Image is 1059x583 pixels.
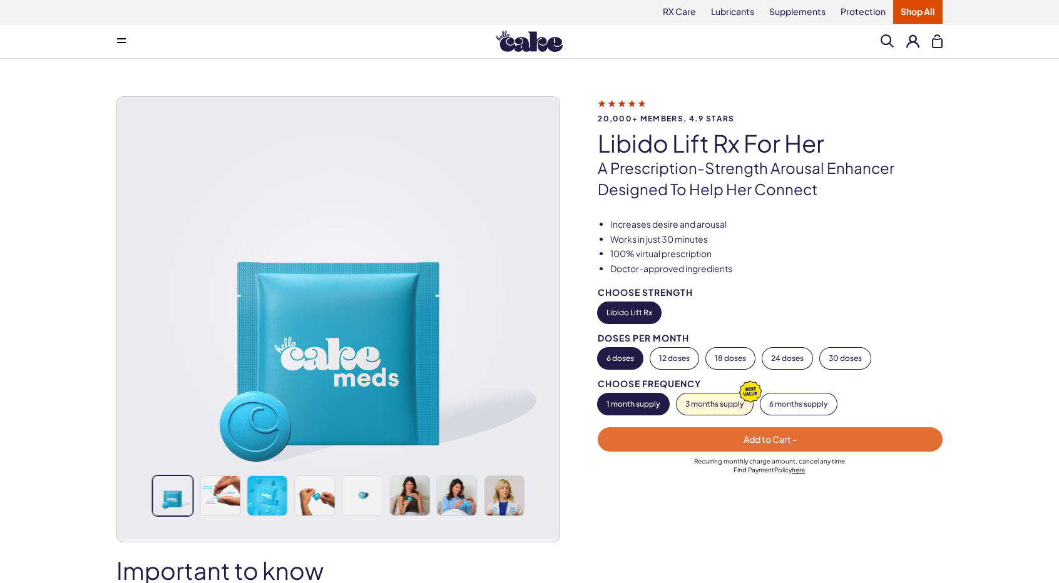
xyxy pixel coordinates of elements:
span: 20,000+ members, 4.9 stars [598,114,943,123]
p: A prescription-strength arousal enhancer designed to help her connect [598,158,943,200]
button: 1 month supply [598,393,669,415]
li: Works in just 30 minutes [610,233,943,246]
button: Libido Lift Rx [598,302,661,323]
img: Libido Lift Rx For Her [248,476,287,515]
button: 12 doses [650,348,698,369]
img: Libido Lift Rx For Her [342,476,382,515]
img: Libido Lift Rx For Her [390,476,429,515]
img: Libido Lift Rx For Her [295,476,335,515]
li: Doctor-approved ingredients [610,263,943,275]
button: 6 doses [598,348,643,369]
button: 18 doses [706,348,755,369]
span: Find Payment [734,466,774,474]
div: Choose Frequency [598,379,943,388]
button: Add to Cart - [598,427,943,452]
div: Choose Strength [598,288,943,297]
button: 3 months supply [677,393,753,415]
button: 30 doses [820,348,871,369]
div: Recurring monthly charge amount , cancel any time. Policy . [598,457,943,474]
img: Hello Cake [496,31,563,52]
button: 24 doses [762,348,812,369]
img: Libido Lift Rx For Her [485,476,524,515]
button: 6 months supply [760,393,837,415]
img: Libido Lift Rx For Her [437,476,477,515]
img: Libido Lift Rx For Her [117,97,560,539]
div: Doses per Month [598,333,943,343]
a: 20,000+ members, 4.9 stars [598,98,943,123]
a: here [792,466,805,474]
h1: Libido Lift Rx For Her [598,130,943,156]
li: Increases desire and arousal [610,218,943,231]
img: Libido Lift Rx For Her [200,476,240,515]
span: - [792,433,797,445]
li: 100% virtual prescription [610,248,943,260]
span: Add to Cart [744,433,797,445]
img: Libido Lift Rx For Her [153,476,192,515]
